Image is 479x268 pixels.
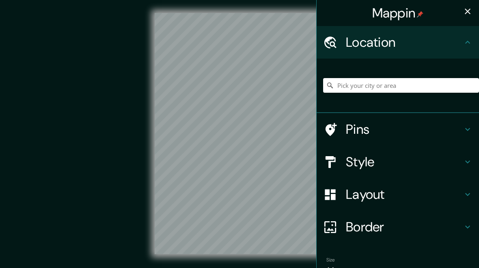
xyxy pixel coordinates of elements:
[372,5,424,21] h4: Mappin
[317,146,479,178] div: Style
[326,257,335,264] label: Size
[346,186,463,203] h4: Layout
[346,121,463,137] h4: Pins
[346,219,463,235] h4: Border
[317,26,479,59] div: Location
[155,13,325,254] canvas: Map
[417,11,423,17] img: pin-icon.png
[407,236,470,259] iframe: Help widget launcher
[346,154,463,170] h4: Style
[323,78,479,93] input: Pick your city or area
[317,113,479,146] div: Pins
[317,178,479,211] div: Layout
[317,211,479,243] div: Border
[346,34,463,50] h4: Location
